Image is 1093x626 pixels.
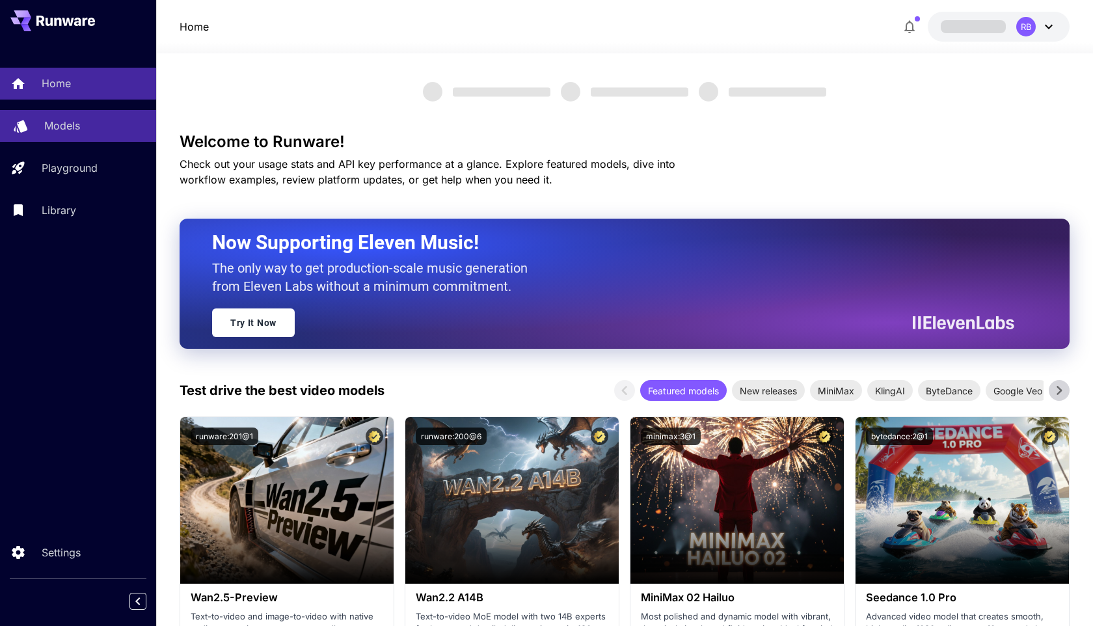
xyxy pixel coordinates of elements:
[44,118,80,133] p: Models
[180,133,1070,151] h3: Welcome to Runware!
[191,592,383,604] h3: Wan2.5-Preview
[732,384,805,398] span: New releases
[866,592,1059,604] h3: Seedance 1.0 Pro
[366,428,383,445] button: Certified Model – Vetted for best performance and includes a commercial license.
[180,157,675,186] span: Check out your usage stats and API key performance at a glance. Explore featured models, dive int...
[630,417,844,584] img: alt
[641,592,833,604] h3: MiniMax 02 Hailuo
[416,592,608,604] h3: Wan2.2 A14B
[591,428,608,445] button: Certified Model – Vetted for best performance and includes a commercial license.
[816,428,833,445] button: Certified Model – Vetted for best performance and includes a commercial license.
[641,428,701,445] button: minimax:3@1
[212,308,295,337] a: Try It Now
[42,75,71,91] p: Home
[867,384,913,398] span: KlingAI
[191,428,258,445] button: runware:201@1
[212,230,1005,255] h2: Now Supporting Eleven Music!
[640,380,727,401] div: Featured models
[918,380,980,401] div: ByteDance
[732,380,805,401] div: New releases
[180,381,385,400] p: Test drive the best video models
[640,384,727,398] span: Featured models
[212,259,537,295] p: The only way to get production-scale music generation from Eleven Labs without a minimum commitment.
[866,428,933,445] button: bytedance:2@1
[42,160,98,176] p: Playground
[129,593,146,610] button: Collapse sidebar
[139,590,156,613] div: Collapse sidebar
[416,428,487,445] button: runware:200@6
[180,19,209,34] nav: breadcrumb
[42,202,76,218] p: Library
[810,380,862,401] div: MiniMax
[918,384,980,398] span: ByteDance
[42,545,81,560] p: Settings
[810,384,862,398] span: MiniMax
[180,19,209,34] a: Home
[180,417,394,584] img: alt
[986,384,1050,398] span: Google Veo
[867,380,913,401] div: KlingAI
[1016,17,1036,36] div: RB
[405,417,619,584] img: alt
[856,417,1069,584] img: alt
[986,380,1050,401] div: Google Veo
[1041,428,1059,445] button: Certified Model – Vetted for best performance and includes a commercial license.
[928,12,1070,42] button: RB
